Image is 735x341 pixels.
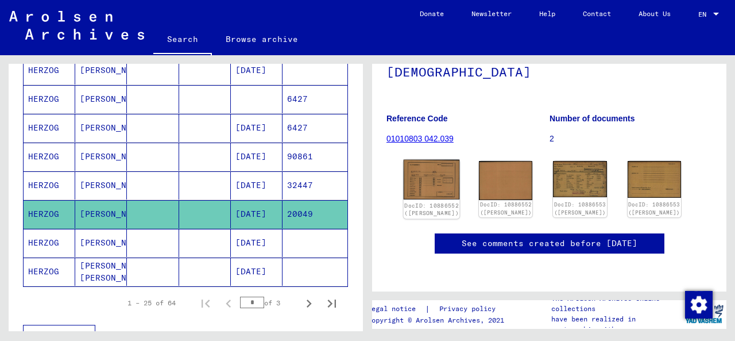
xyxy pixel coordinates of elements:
a: DocID: 10886553 ([PERSON_NAME]) [628,201,680,216]
mat-cell: HERZOG [24,114,75,142]
mat-cell: [PERSON_NAME] [PERSON_NAME] [75,258,127,286]
img: Arolsen_neg.svg [9,11,144,40]
button: Last page [320,292,343,315]
p: 2 [550,133,712,145]
mat-cell: HERZOG [24,229,75,257]
mat-cell: 32447 [283,171,347,200]
button: Previous page [217,292,240,315]
mat-cell: [DATE] [231,258,283,286]
mat-cell: HERZOG [24,171,75,200]
mat-cell: HERZOG [24,143,75,171]
img: 001.jpg [404,160,460,200]
mat-cell: [DATE] [231,200,283,228]
b: Reference Code [386,114,448,123]
a: DocID: 10886553 ([PERSON_NAME]) [554,201,606,216]
img: yv_logo.png [683,300,726,328]
div: | [367,303,509,315]
mat-cell: HERZOG [24,85,75,113]
div: of 3 [240,297,297,308]
a: DocID: 10886552 ([PERSON_NAME]) [404,202,459,217]
mat-cell: 90861 [283,143,347,171]
img: 001.jpg [553,161,606,197]
mat-cell: [PERSON_NAME] [75,171,127,200]
a: 01010803 042.039 [386,134,454,143]
div: Change consent [684,290,712,318]
img: Change consent [685,291,713,319]
div: 1 – 25 of 64 [127,298,176,308]
mat-cell: 20049 [283,200,347,228]
mat-cell: [DATE] [231,171,283,200]
mat-cell: [PERSON_NAME] [75,229,127,257]
span: Show less [33,331,79,341]
a: Search [153,25,212,55]
p: Copyright © Arolsen Archives, 2021 [367,315,509,325]
img: 002.jpg [628,161,681,197]
span: EN [698,10,711,18]
mat-cell: HERZOG [24,200,75,228]
mat-cell: [PERSON_NAME] [75,85,127,113]
mat-cell: [PERSON_NAME] [75,143,127,171]
mat-cell: [DATE] [231,143,283,171]
mat-cell: [PERSON_NAME] [75,56,127,85]
img: 002.jpg [479,161,532,200]
a: See comments created before [DATE] [462,237,637,250]
mat-cell: [DATE] [231,229,283,257]
a: Privacy policy [430,303,509,315]
mat-cell: [PERSON_NAME] [75,200,127,228]
mat-cell: [DATE] [231,114,283,142]
mat-cell: 6427 [283,114,347,142]
a: DocID: 10886552 ([PERSON_NAME]) [480,201,532,216]
mat-cell: HERZOG [24,56,75,85]
b: Number of documents [550,114,635,123]
button: Next page [297,292,320,315]
mat-cell: 6427 [283,85,347,113]
mat-cell: HERZOG [24,258,75,286]
a: Legal notice [367,303,425,315]
button: First page [194,292,217,315]
a: Browse archive [212,25,312,53]
mat-cell: [DATE] [231,56,283,85]
p: have been realized in partnership with [551,314,682,335]
mat-cell: [PERSON_NAME] [75,114,127,142]
p: The Arolsen Archives online collections [551,293,682,314]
